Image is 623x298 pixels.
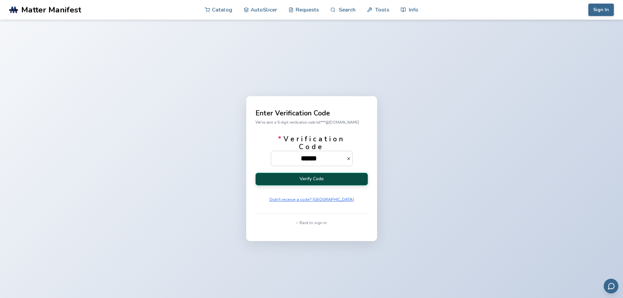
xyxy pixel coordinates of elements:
[255,110,368,117] p: Enter Verification Code
[346,156,353,161] button: *Verification Code
[294,218,329,227] button: ← Back to sign in
[588,4,614,16] button: Sign In
[271,151,346,166] input: *Verification Code
[267,195,356,204] button: Didn't receive a code? [GEOGRAPHIC_DATA]
[255,119,368,126] p: We've sent a 6-digit verification code to t***@[DOMAIN_NAME]
[604,279,618,293] button: Send feedback via email
[271,135,353,166] label: Verification Code
[255,173,368,185] button: Verify Code
[21,5,81,14] span: Matter Manifest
